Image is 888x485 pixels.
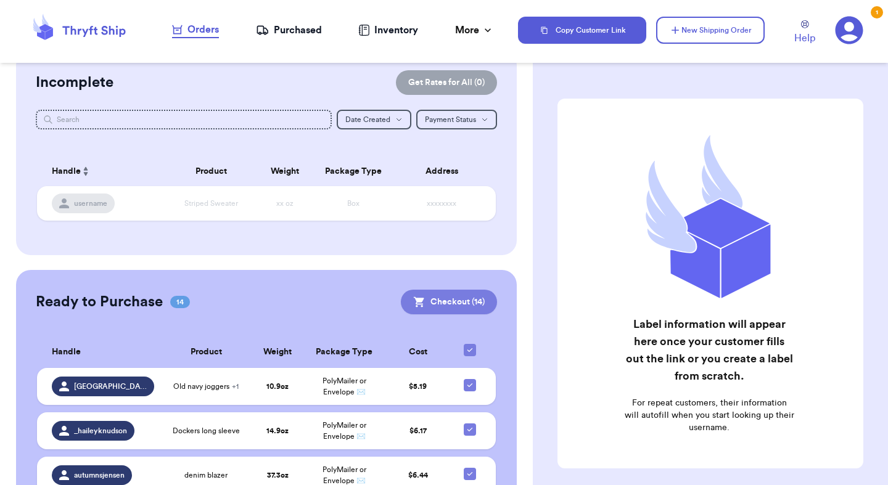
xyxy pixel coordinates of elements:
span: PolyMailer or Envelope ✉️ [323,377,366,396]
h2: Ready to Purchase [36,292,163,312]
button: New Shipping Order [656,17,765,44]
span: Box [347,200,360,207]
button: Sort ascending [81,164,91,179]
span: $ 6.44 [408,471,428,479]
h2: Incomplete [36,73,113,92]
th: Weight [257,157,312,186]
strong: 14.9 oz [266,427,289,434]
span: [GEOGRAPHIC_DATA] [74,381,147,391]
button: Copy Customer Link [518,17,646,44]
span: + 1 [232,383,239,390]
a: Orders [172,22,219,38]
button: Payment Status [416,110,497,129]
span: Old navy joggers [173,381,239,391]
span: Handle [52,346,81,359]
th: Package Type [312,157,395,186]
th: Address [395,157,496,186]
span: username [74,198,107,208]
span: Handle [52,165,81,178]
span: Help [794,31,815,46]
h2: Label information will appear here once your customer fills out the link or you create a label fr... [624,316,794,385]
a: Inventory [358,23,418,38]
input: Search [36,110,332,129]
span: PolyMailer or Envelope ✉️ [323,466,366,484]
span: xx oz [276,200,294,207]
span: xxxxxxxx [427,200,456,207]
a: Purchased [256,23,322,38]
strong: 37.3 oz [267,471,289,479]
div: 1 [871,6,883,18]
span: denim blazer [184,470,228,480]
span: Striped Sweater [184,200,238,207]
button: Get Rates for All (0) [396,70,497,95]
th: Package Type [304,336,384,368]
span: Dockers long sleeve [173,426,240,436]
span: Date Created [345,116,390,123]
span: Payment Status [425,116,476,123]
p: For repeat customers, their information will autofill when you start looking up their username. [624,397,794,434]
div: More [455,23,494,38]
span: 14 [170,296,190,308]
th: Product [165,157,257,186]
th: Product [162,336,251,368]
span: $ 5.19 [409,383,427,390]
strong: 10.9 oz [266,383,289,390]
th: Weight [251,336,305,368]
span: _haileyknudson [74,426,127,436]
a: Help [794,20,815,46]
a: 1 [835,16,863,44]
th: Cost [384,336,451,368]
span: PolyMailer or Envelope ✉️ [323,422,366,440]
span: autumnsjensen [74,470,125,480]
button: Checkout (14) [401,290,497,314]
span: $ 6.17 [409,427,427,434]
div: Orders [172,22,219,37]
button: Date Created [337,110,411,129]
